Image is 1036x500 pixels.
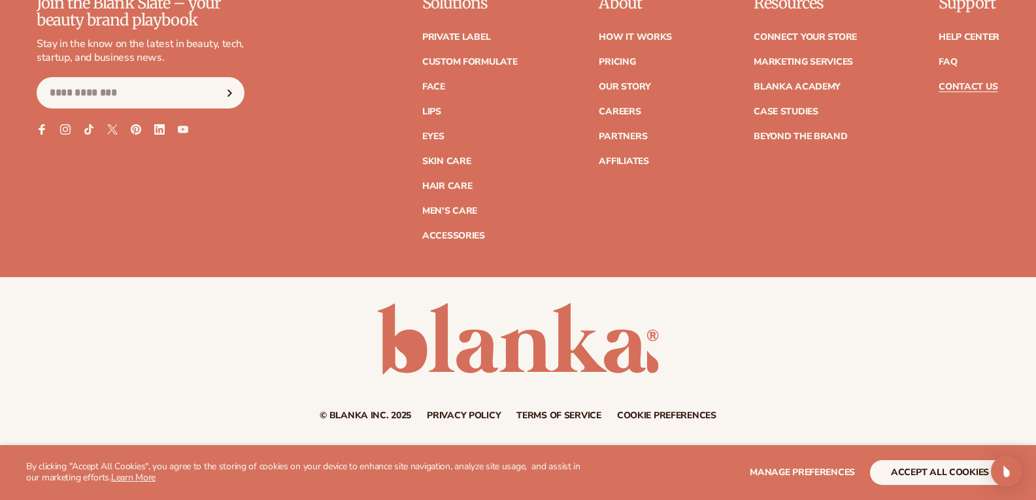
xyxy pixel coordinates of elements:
div: Open Intercom Messenger [991,456,1022,487]
a: Affiliates [599,157,648,166]
p: Stay in the know on the latest in beauty, tech, startup, and business news. [37,37,244,65]
a: Face [422,82,445,92]
button: Subscribe [215,77,244,108]
a: Accessories [422,231,485,241]
span: Manage preferences [750,466,855,478]
a: Men's Care [422,207,477,216]
a: Hair Care [422,182,472,191]
a: Lips [422,107,441,116]
a: Private label [422,33,490,42]
a: Eyes [422,132,444,141]
a: FAQ [939,58,957,67]
small: © Blanka Inc. 2025 [320,409,411,422]
a: Beyond the brand [754,132,848,141]
a: Privacy policy [427,411,501,420]
a: Blanka Academy [754,82,841,92]
a: Pricing [599,58,635,67]
a: Custom formulate [422,58,518,67]
a: Case Studies [754,107,818,116]
a: Terms of service [516,411,601,420]
a: Learn More [111,471,156,484]
a: Marketing services [754,58,853,67]
a: Skin Care [422,157,471,166]
a: Careers [599,107,641,116]
a: Help Center [939,33,999,42]
a: Cookie preferences [617,411,716,420]
button: Manage preferences [750,460,855,485]
a: Contact Us [939,82,997,92]
a: Partners [599,132,647,141]
button: accept all cookies [870,460,1010,485]
a: Our Story [599,82,650,92]
a: Connect your store [754,33,857,42]
a: How It Works [599,33,672,42]
p: By clicking "Accept All Cookies", you agree to the storing of cookies on your device to enhance s... [26,461,582,484]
